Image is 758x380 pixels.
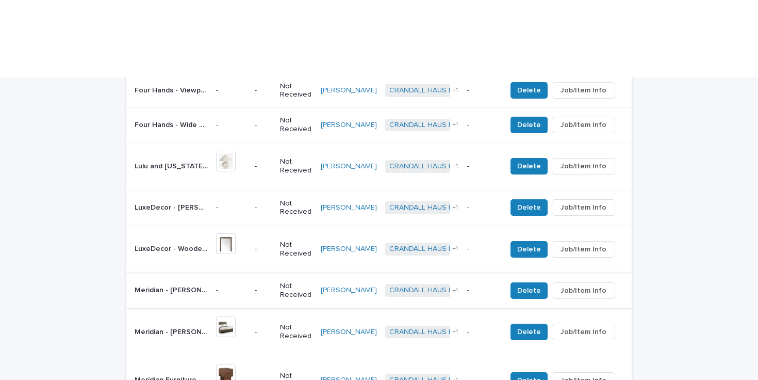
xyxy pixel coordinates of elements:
[510,158,548,175] button: Delete
[126,273,632,308] tr: Meridian - [PERSON_NAME] Bench 22043Olive | 74741Meridian - [PERSON_NAME] Bench 22043Olive | 7474...
[517,244,541,255] span: Delete
[126,191,632,225] tr: LuxeDecor - [PERSON_NAME] [PERSON_NAME] Wooden Bobbin Stained Brown Rectangular Wall Mirror | 748...
[255,121,272,130] p: -
[126,73,632,108] tr: Four Hands - Viewpoint I 32x32 Framed Art | 74962Four Hands - Viewpoint I 32x32 Framed Art | 7496...
[135,160,210,171] p: Lulu and Georgia - Punto Table Lamp by Aimee Song - Ivory | 74748
[135,284,210,295] p: Meridian - Bowie Olive Bench 22043Olive | 74741
[255,203,272,212] p: -
[552,199,615,216] button: Job/Item Info
[126,225,632,274] tr: LuxeDecor - Wooden Bobbin Stained Brown Rectangular Wall Mirror | 75676LuxeDecor - Wooden Bobbin ...
[280,116,312,134] p: Not Received
[510,82,548,99] button: Delete
[467,203,498,212] p: -
[321,162,377,171] a: [PERSON_NAME]
[561,85,606,96] span: Job/Item Info
[255,245,272,254] p: -
[280,82,312,100] p: Not Received
[135,84,210,95] p: Four Hands - Viewpoint I 32x32 Framed Art | 74962
[452,246,458,252] span: + 1
[135,326,210,337] p: Meridian - Rigby Olive Queen Bed B1276Olive-Q | 74738
[389,286,540,295] a: CRANDALL HAUS | Inbound Shipment | 24448
[467,121,498,130] p: -
[452,204,458,211] span: + 1
[280,282,312,299] p: Not Received
[280,323,312,341] p: Not Received
[452,329,458,335] span: + 1
[467,328,498,337] p: -
[517,161,541,171] span: Delete
[135,201,210,212] p: LuxeDecor - Howard Elliott Wooden Bobbin Stained Brown Rectangular Wall Mirror | 74886
[510,241,548,258] button: Delete
[216,203,246,212] p: -
[135,119,210,130] p: Four Hands - Wide Arm Slipcover Accent Bench | 74981
[467,86,498,95] p: -
[510,199,548,216] button: Delete
[552,117,615,133] button: Job/Item Info
[126,142,632,191] tr: Lulu and [US_STATE] - Punto Table Lamp by [PERSON_NAME] | 74748Lulu and [US_STATE] - Punto Table ...
[216,86,246,95] p: -
[561,120,606,130] span: Job/Item Info
[321,328,377,337] a: [PERSON_NAME]
[552,324,615,340] button: Job/Item Info
[389,203,522,212] a: CRANDALL HAUS | TDC Delivery | 25051
[321,86,377,95] a: [PERSON_NAME]
[452,163,458,169] span: + 1
[552,158,615,175] button: Job/Item Info
[216,286,246,295] p: -
[452,288,458,294] span: + 1
[126,108,632,142] tr: Four Hands - Wide Arm Slipcover Accent Bench | 74981Four Hands - Wide Arm Slipcover Accent Bench ...
[517,120,541,130] span: Delete
[552,282,615,299] button: Job/Item Info
[561,327,606,337] span: Job/Item Info
[255,328,272,337] p: -
[517,286,541,296] span: Delete
[510,324,548,340] button: Delete
[561,202,606,213] span: Job/Item Info
[467,162,498,171] p: -
[255,286,272,295] p: -
[510,282,548,299] button: Delete
[280,157,312,175] p: Not Received
[561,286,606,296] span: Job/Item Info
[321,286,377,295] a: [PERSON_NAME]
[510,117,548,133] button: Delete
[321,121,377,130] a: [PERSON_NAME]
[321,203,377,212] a: [PERSON_NAME]
[552,241,615,258] button: Job/Item Info
[255,162,272,171] p: -
[389,162,540,171] a: CRANDALL HAUS | Inbound Shipment | 24448
[517,85,541,96] span: Delete
[280,241,312,258] p: Not Received
[216,121,246,130] p: -
[135,243,210,254] p: LuxeDecor - Wooden Bobbin Stained Brown Rectangular Wall Mirror | 75676
[389,328,540,337] a: CRANDALL HAUS | Inbound Shipment | 24448
[452,122,458,128] span: + 1
[552,82,615,99] button: Job/Item Info
[561,161,606,171] span: Job/Item Info
[561,244,606,255] span: Job/Item Info
[280,199,312,217] p: Not Received
[389,245,522,254] a: CRANDALL HAUS | TDC Delivery | 25051
[126,308,632,356] tr: Meridian - [PERSON_NAME] Queen Bed B1276Olive-Q | 74738Meridian - [PERSON_NAME] Queen Bed B1276Ol...
[467,245,498,254] p: -
[389,121,539,130] a: CRANDALL HAUS | Inbound Shipment | 24555
[517,327,541,337] span: Delete
[321,245,377,254] a: [PERSON_NAME]
[517,202,541,213] span: Delete
[452,87,458,93] span: + 1
[255,86,272,95] p: -
[467,286,498,295] p: -
[389,86,539,95] a: CRANDALL HAUS | Inbound Shipment | 24555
